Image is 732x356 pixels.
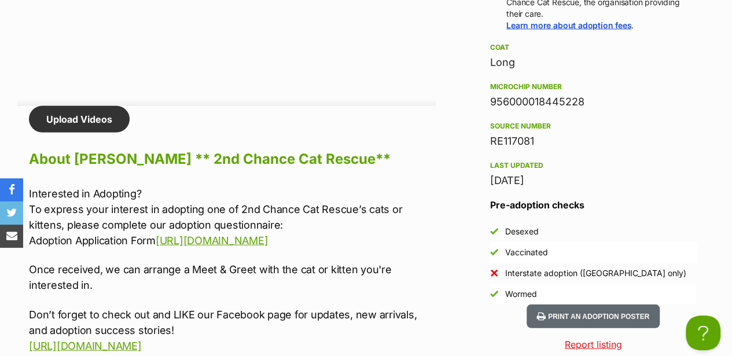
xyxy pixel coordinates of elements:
[505,288,537,300] div: Wormed
[490,248,498,256] img: Yes
[527,304,660,328] button: Print an adoption poster
[490,133,696,149] div: RE117081
[490,290,498,298] img: Yes
[29,262,436,293] p: Once received, we can arrange a Meet & Greet with the cat or kitten you're interested in.
[490,227,498,236] img: Yes
[490,94,696,110] div: 956000018445228
[490,54,696,71] div: Long
[505,267,686,279] div: Interstate adoption ([GEOGRAPHIC_DATA] only)
[156,234,268,247] a: [URL][DOMAIN_NAME]
[29,307,436,354] p: Don’t forget to check out and LIKE our Facebook page for updates, new arrivals, and adoption succ...
[490,173,696,189] div: [DATE]
[472,337,715,351] a: Report listing
[29,340,141,352] a: [URL][DOMAIN_NAME]
[505,247,548,258] div: Vaccinated
[29,146,436,172] h2: About [PERSON_NAME] ** 2nd Chance Cat Rescue**
[490,82,696,91] div: Microchip number
[505,226,539,237] div: Desexed
[490,269,498,277] img: No
[490,43,696,52] div: Coat
[29,106,130,133] a: Upload Videos
[490,122,696,131] div: Source number
[490,161,696,170] div: Last updated
[29,186,436,248] p: Interested in Adopting? To express your interest in adopting one of 2nd Chance Cat Rescue’s cats ...
[490,198,696,212] h3: Pre-adoption checks
[686,315,720,350] iframe: Help Scout Beacon - Open
[506,20,631,30] a: Learn more about adoption fees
